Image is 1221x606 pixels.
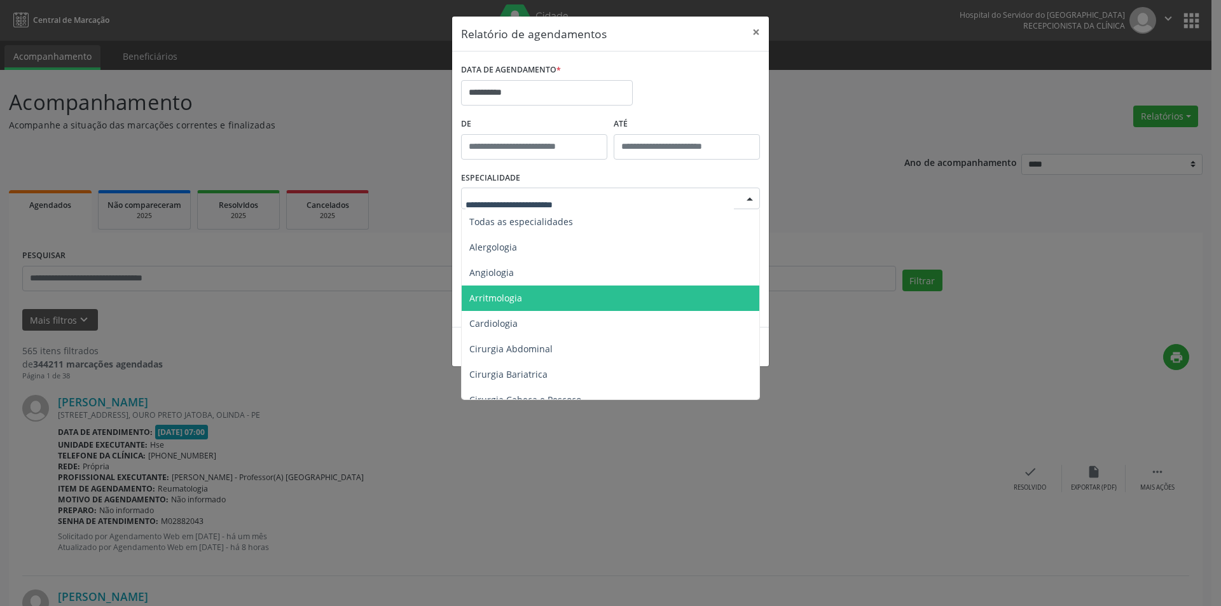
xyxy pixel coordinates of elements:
label: DATA DE AGENDAMENTO [461,60,561,80]
span: Todas as especialidades [469,216,573,228]
span: Cardiologia [469,317,518,329]
span: Cirurgia Cabeça e Pescoço [469,394,581,406]
label: De [461,114,607,134]
button: Close [743,17,769,48]
span: Cirurgia Bariatrica [469,368,548,380]
label: ESPECIALIDADE [461,169,520,188]
span: Alergologia [469,241,517,253]
h5: Relatório de agendamentos [461,25,607,42]
label: ATÉ [614,114,760,134]
span: Angiologia [469,266,514,279]
span: Cirurgia Abdominal [469,343,553,355]
span: Arritmologia [469,292,522,304]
